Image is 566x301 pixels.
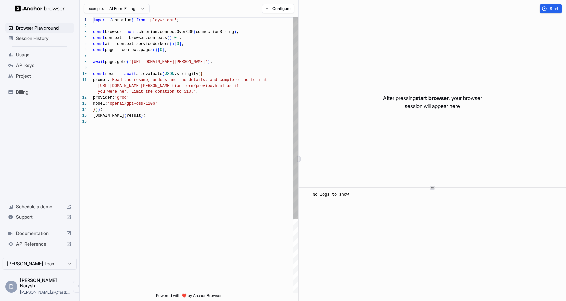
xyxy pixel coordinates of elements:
[105,30,127,34] span: browser =
[16,35,71,42] span: Session History
[169,42,172,46] span: (
[112,18,132,23] span: chromium
[80,23,87,29] div: 2
[110,18,112,23] span: {
[124,72,136,76] span: await
[229,78,267,82] span: lete the form at
[165,48,167,52] span: ;
[208,60,210,64] span: )
[93,36,105,40] span: const
[155,48,157,52] span: )
[313,192,349,197] span: No logs to show
[20,290,70,295] span: dmytro.n@fastbackrefunds.com
[383,94,482,110] p: After pressing , your browser session will appear here
[98,107,100,112] span: )
[16,89,71,95] span: Billing
[5,49,74,60] div: Usage
[88,6,104,11] span: example:
[177,36,179,40] span: ]
[16,214,63,220] span: Support
[196,30,234,34] span: connectionString
[5,239,74,249] div: API Reference
[5,87,74,97] div: Billing
[93,30,105,34] span: const
[16,230,63,237] span: Documentation
[95,107,98,112] span: )
[156,293,222,301] span: Powered with ❤️ by Anchor Browser
[200,72,203,76] span: {
[93,101,107,106] span: model:
[174,42,177,46] span: [
[16,51,71,58] span: Usage
[105,60,127,64] span: page.goto
[143,113,145,118] span: ;
[162,48,165,52] span: ]
[107,101,157,106] span: 'openai/gpt-oss-120b'
[80,17,87,23] div: 1
[174,72,198,76] span: .stringify
[5,23,74,33] div: Browser Playground
[80,113,87,119] div: 15
[305,191,308,198] span: ​
[127,60,129,64] span: (
[93,48,105,52] span: const
[80,107,87,113] div: 14
[80,29,87,35] div: 3
[550,6,559,11] span: Start
[110,78,229,82] span: 'Read the resume, understand the details, and comp
[16,73,71,79] span: Project
[179,42,181,46] span: ]
[174,36,177,40] span: 0
[177,18,179,23] span: ;
[16,62,71,69] span: API Keys
[160,48,162,52] span: 0
[416,95,449,101] span: start browser
[93,107,95,112] span: }
[157,48,160,52] span: [
[153,48,155,52] span: (
[73,281,85,293] button: Open menu
[162,72,165,76] span: (
[80,95,87,101] div: 12
[540,4,562,13] button: Start
[80,59,87,65] div: 8
[80,41,87,47] div: 5
[80,47,87,53] div: 6
[148,18,177,23] span: 'playwright'
[93,78,110,82] span: prompt:
[16,241,63,247] span: API Reference
[20,277,57,288] span: Dmytro Naryshkin
[172,42,174,46] span: )
[105,42,169,46] span: ai = context.serviceWorkers
[198,72,200,76] span: (
[165,72,174,76] span: JSON
[172,36,174,40] span: [
[115,95,129,100] span: 'groq'
[124,113,127,118] span: (
[5,201,74,212] div: Schedule a demo
[196,90,198,94] span: ,
[80,77,87,83] div: 11
[234,30,236,34] span: )
[136,72,162,76] span: ai.evaluate
[16,203,63,210] span: Schedule a demo
[80,101,87,107] div: 13
[139,30,194,34] span: chromium.connectOverCDP
[80,53,87,59] div: 7
[210,60,212,64] span: ;
[15,5,65,12] img: Anchor Logo
[93,113,124,118] span: [DOMAIN_NAME]
[5,33,74,44] div: Session History
[136,18,146,23] span: from
[98,84,172,88] span: [URL][DOMAIN_NAME][PERSON_NAME]
[127,30,139,34] span: await
[177,42,179,46] span: 0
[5,71,74,81] div: Project
[181,42,184,46] span: ;
[169,36,172,40] span: )
[131,18,134,23] span: }
[105,48,153,52] span: page = context.pages
[129,95,131,100] span: ,
[93,72,105,76] span: const
[5,228,74,239] div: Documentation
